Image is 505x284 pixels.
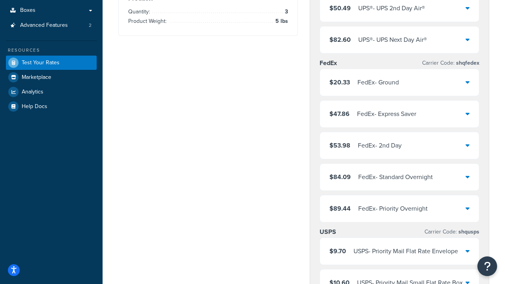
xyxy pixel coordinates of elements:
div: FedEx - Standard Overnight [358,172,433,183]
h3: USPS [320,228,336,236]
span: $89.44 [329,204,351,213]
div: Resources [6,47,97,54]
span: 5 lbs [273,17,288,26]
button: Open Resource Center [477,256,497,276]
span: Product Weight: [128,17,168,25]
span: Boxes [20,7,36,14]
span: $84.09 [329,172,351,181]
div: UPS® - UPS Next Day Air® [358,34,427,45]
span: shqfedex [454,59,479,67]
span: Advanced Features [20,22,68,29]
span: $50.49 [329,4,351,13]
span: 2 [89,22,92,29]
span: $53.98 [329,141,350,150]
h3: FedEx [320,59,337,67]
span: Help Docs [22,103,47,110]
span: shqusps [457,228,479,236]
a: Advanced Features2 [6,18,97,33]
p: Carrier Code: [422,58,479,69]
a: Analytics [6,85,97,99]
div: FedEx - Ground [357,77,399,88]
span: Test Your Rates [22,60,60,66]
div: FedEx - Express Saver [357,108,416,120]
span: $82.60 [329,35,351,44]
a: Help Docs [6,99,97,114]
li: Advanced Features [6,18,97,33]
div: FedEx - 2nd Day [358,140,402,151]
span: $9.70 [329,247,346,256]
a: Test Your Rates [6,56,97,70]
span: $47.86 [329,109,350,118]
a: Boxes [6,3,97,18]
div: FedEx - Priority Overnight [358,203,428,214]
div: USPS - Priority Mail Flat Rate Envelope [353,246,458,257]
span: Quantity: [128,7,152,16]
p: Carrier Code: [425,226,479,237]
a: Marketplace [6,70,97,84]
div: UPS® - UPS 2nd Day Air® [358,3,425,14]
span: $20.33 [329,78,350,87]
span: Marketplace [22,74,51,81]
span: Analytics [22,89,43,95]
span: 3 [283,7,288,17]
